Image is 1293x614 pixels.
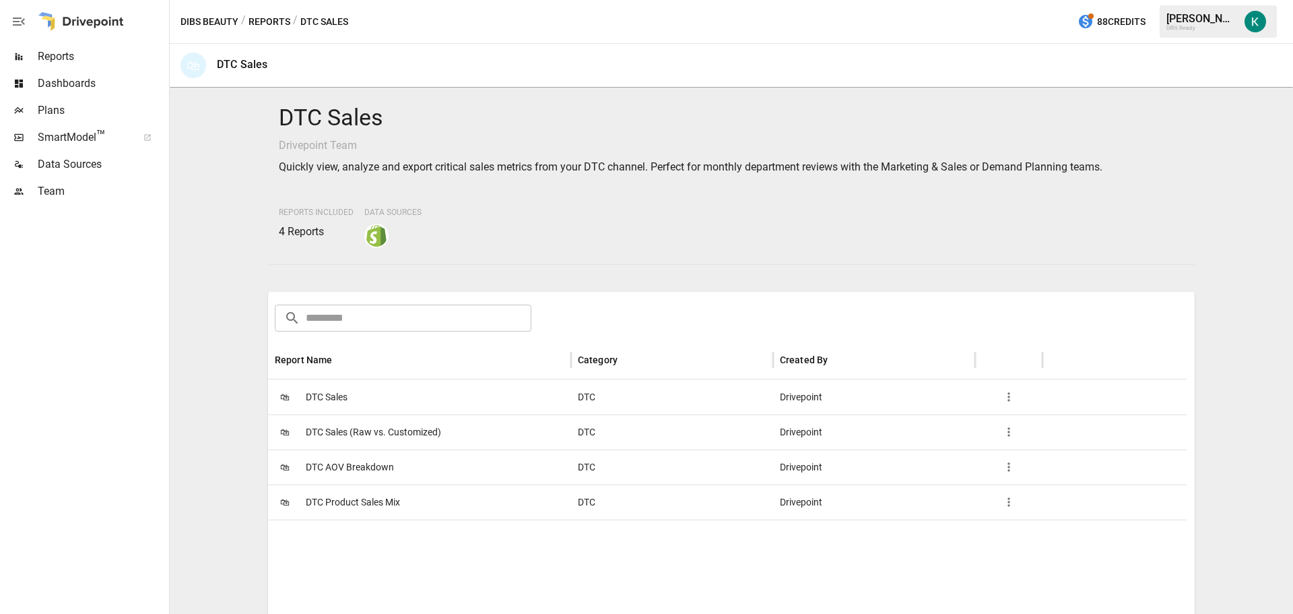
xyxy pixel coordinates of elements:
span: Data Sources [364,208,422,217]
p: 4 Reports [279,224,354,240]
div: DTC [571,379,773,415]
button: 88Credits [1072,9,1151,34]
div: Drivepoint [773,379,975,415]
span: Team [38,183,166,199]
div: DTC [571,485,773,520]
button: Reports [248,13,290,30]
div: Created By [780,355,828,365]
h4: DTC Sales [279,104,1185,132]
div: DIBS Beauty [1166,25,1236,31]
p: Drivepoint Team [279,137,1185,154]
span: DTC Sales (Raw vs. Customized) [306,415,441,450]
div: / [241,13,246,30]
div: Drivepoint [773,415,975,450]
div: [PERSON_NAME] [1166,12,1236,25]
button: Sort [334,350,353,369]
span: DTC Sales [306,380,347,415]
button: Sort [829,350,848,369]
span: SmartModel [38,129,129,146]
span: Data Sources [38,156,166,173]
img: shopify [366,225,387,247]
span: 🛍 [275,422,295,442]
div: DTC [571,450,773,485]
div: Drivepoint [773,450,975,485]
span: DTC Product Sales Mix [306,485,400,520]
span: DTC AOV Breakdown [306,450,394,485]
div: Drivepoint [773,485,975,520]
p: Quickly view, analyze and export critical sales metrics from your DTC channel. Perfect for monthl... [279,159,1185,175]
button: Katherine Rose [1236,3,1274,40]
img: Katherine Rose [1245,11,1266,32]
span: 🛍 [275,457,295,477]
span: Plans [38,102,166,119]
button: Sort [619,350,638,369]
span: Reports Included [279,208,354,217]
div: DTC Sales [217,58,267,71]
span: 88 Credits [1097,13,1146,30]
span: 🛍 [275,492,295,512]
div: DTC [571,415,773,450]
div: / [293,13,298,30]
span: 🛍 [275,387,295,407]
span: ™ [96,127,106,144]
div: Report Name [275,355,333,365]
button: DIBS Beauty [180,13,238,30]
div: Category [578,355,618,365]
span: Dashboards [38,75,166,92]
span: Reports [38,49,166,65]
div: 🛍 [180,53,206,78]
